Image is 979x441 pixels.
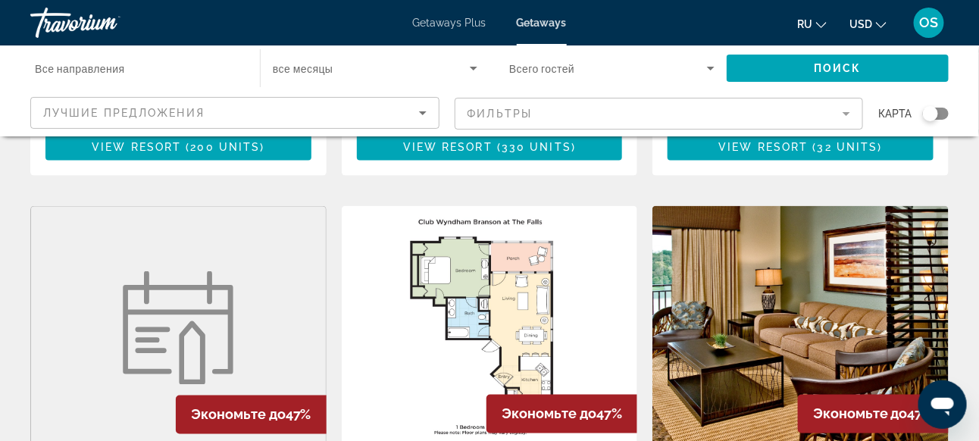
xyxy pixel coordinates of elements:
[92,141,181,153] span: View Resort
[719,141,809,153] span: View Resort
[455,97,864,130] button: Filter
[668,133,934,161] button: View Resort(32 units)
[797,13,827,35] button: Change language
[413,17,486,29] a: Getaways Plus
[191,407,286,423] span: Экономьте до
[45,133,311,161] button: View Resort(200 units)
[814,62,862,74] span: Поиск
[403,141,493,153] span: View Resort
[813,406,908,422] span: Экономьте до
[818,141,878,153] span: 32 units
[727,55,949,82] button: Поиск
[190,141,260,153] span: 200 units
[878,103,912,124] span: карта
[114,271,242,385] img: week.svg
[502,141,571,153] span: 330 units
[920,15,939,30] span: OS
[909,7,949,39] button: User Menu
[357,133,623,161] button: View Resort(330 units)
[486,395,637,433] div: 47%
[273,63,333,75] span: все месяцы
[797,18,812,30] span: ru
[517,17,567,29] a: Getaways
[181,141,264,153] span: ( )
[176,396,327,434] div: 47%
[35,63,125,75] span: Все направления
[809,141,883,153] span: ( )
[43,104,427,122] mat-select: Sort by
[849,18,872,30] span: USD
[849,13,887,35] button: Change currency
[30,3,182,42] a: Travorium
[43,107,205,119] span: Лучшие предложения
[798,395,949,433] div: 47%
[509,63,574,75] span: Всего гостей
[493,141,576,153] span: ( )
[918,380,967,429] iframe: Button to launch messaging window
[502,406,596,422] span: Экономьте до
